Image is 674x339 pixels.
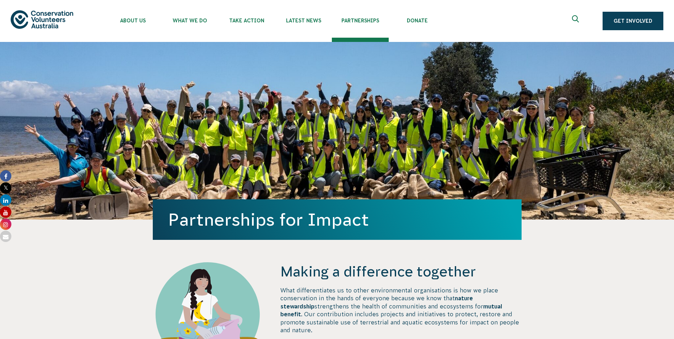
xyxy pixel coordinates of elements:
[568,12,585,29] button: Expand search box Close search box
[161,18,218,23] span: What We Do
[603,12,663,30] a: Get Involved
[280,286,521,334] p: What differentiates us to other environmental organisations is how we place conservation in the h...
[280,295,473,309] strong: nature stewardship
[275,18,332,23] span: Latest News
[218,18,275,23] span: Take Action
[332,18,389,23] span: Partnerships
[11,10,73,28] img: logo.svg
[168,210,506,229] h1: Partnerships for Impact
[389,18,446,23] span: Donate
[280,262,521,281] h4: Making a difference together
[572,15,581,27] span: Expand search box
[104,18,161,23] span: About Us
